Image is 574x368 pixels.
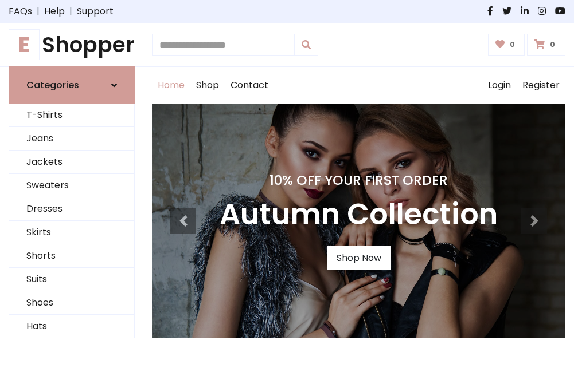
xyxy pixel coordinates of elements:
[527,34,565,56] a: 0
[507,39,518,50] span: 0
[9,127,134,151] a: Jeans
[9,315,134,338] a: Hats
[547,39,558,50] span: 0
[9,174,134,197] a: Sweaters
[517,67,565,104] a: Register
[65,5,77,18] span: |
[190,67,225,104] a: Shop
[9,5,32,18] a: FAQs
[44,5,65,18] a: Help
[488,34,525,56] a: 0
[327,246,391,270] a: Shop Now
[9,32,135,57] h1: Shopper
[9,221,134,244] a: Skirts
[9,151,134,174] a: Jackets
[9,291,134,315] a: Shoes
[26,80,79,90] h6: Categories
[32,5,44,18] span: |
[9,244,134,268] a: Shorts
[225,67,274,104] a: Contact
[152,67,190,104] a: Home
[9,29,40,60] span: E
[9,104,134,127] a: T-Shirts
[9,268,134,291] a: Suits
[9,32,135,57] a: EShopper
[482,67,517,104] a: Login
[9,197,134,221] a: Dresses
[9,66,135,104] a: Categories
[220,197,498,232] h3: Autumn Collection
[77,5,114,18] a: Support
[220,172,498,188] h4: 10% Off Your First Order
